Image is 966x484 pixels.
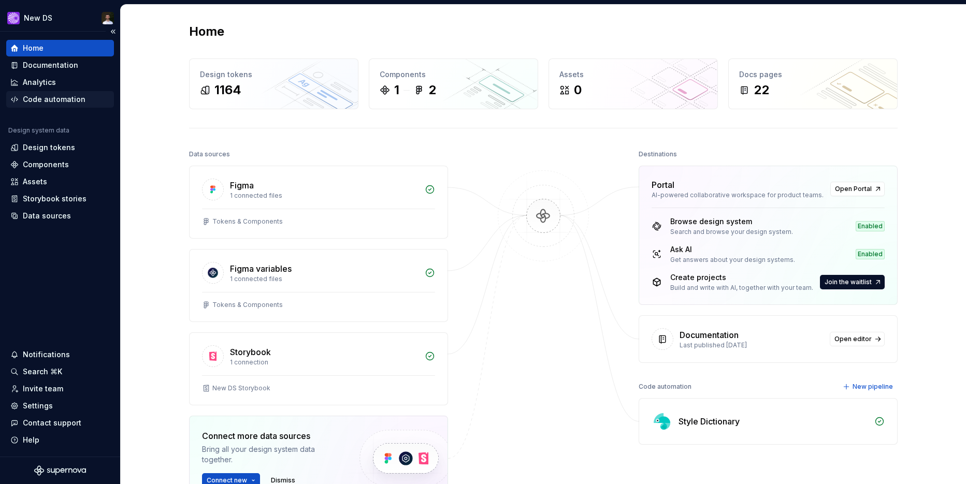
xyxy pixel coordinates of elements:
a: Analytics [6,74,114,91]
div: Notifications [23,349,70,360]
div: Invite team [23,384,63,394]
div: Create projects [670,272,813,283]
span: Open editor [834,335,872,343]
div: Last published [DATE] [680,341,824,349]
a: Storybook1 connectionNew DS Storybook [189,332,448,405]
div: Storybook [230,346,271,358]
div: Search ⌘K [23,366,62,377]
div: 1 [394,82,399,98]
div: Figma [230,179,254,192]
div: 0 [574,82,582,98]
button: Join the waitlist [820,275,885,289]
span: New pipeline [853,383,893,391]
div: AI-powered collaborative workspace for product teams. [652,191,824,199]
div: Enabled [856,221,885,231]
div: Code automation [639,379,691,394]
div: 1164 [214,82,241,98]
div: New DS Storybook [212,384,270,392]
a: Invite team [6,380,114,397]
button: Collapse sidebar [106,24,120,39]
a: Assets0 [549,58,718,109]
div: Data sources [189,147,230,162]
a: Components [6,156,114,173]
a: Figma variables1 connected filesTokens & Components [189,249,448,322]
h2: Home [189,23,224,40]
div: Help [23,435,39,445]
a: Figma1 connected filesTokens & Components [189,166,448,239]
div: Tokens & Components [212,217,283,226]
div: Components [380,69,527,80]
a: Open Portal [830,182,885,196]
div: Destinations [639,147,677,162]
div: 1 connected files [230,192,419,200]
button: Notifications [6,346,114,363]
a: Code automation [6,91,114,108]
div: Home [23,43,44,53]
div: Bring all your design system data together. [202,444,342,465]
div: New DS [24,13,52,23]
div: Connect more data sources [202,430,342,442]
div: Assets [559,69,707,80]
a: Open editor [830,332,885,346]
div: Docs pages [739,69,887,80]
div: Storybook stories [23,194,86,204]
span: Join the waitlist [825,278,872,286]
div: 1 connected files [230,275,419,283]
button: Help [6,432,114,448]
div: Data sources [23,211,71,221]
div: Browse design system [670,216,793,227]
div: Style Dictionary [679,415,740,428]
span: Open Portal [835,185,872,193]
button: New DSTomas [2,7,118,29]
a: Design tokens [6,139,114,156]
div: Search and browse your design system. [670,228,793,236]
div: Enabled [856,249,885,259]
div: Figma variables [230,262,292,275]
div: Portal [652,179,674,191]
div: Components [23,159,69,170]
div: 1 connection [230,358,419,366]
img: ea0f8e8f-8665-44dd-b89f-33495d2eb5f1.png [7,12,20,24]
div: Get answers about your design systems. [670,256,795,264]
div: 22 [754,82,769,98]
button: Search ⌘K [6,363,114,380]
div: Design tokens [200,69,348,80]
button: New pipeline [840,379,898,394]
button: Contact support [6,415,114,431]
a: Components12 [369,58,538,109]
div: Contact support [23,418,81,428]
a: Storybook stories [6,190,114,207]
div: 2 [428,82,436,98]
div: Build and write with AI, together with your team. [670,284,813,292]
a: Settings [6,398,114,414]
div: Documentation [23,60,78,70]
a: Documentation [6,57,114,74]
div: Tokens & Components [212,301,283,309]
div: Analytics [23,77,56,87]
img: Tomas [102,12,114,24]
div: Design system data [8,126,69,135]
div: Ask AI [670,244,795,255]
div: Design tokens [23,142,75,153]
div: Settings [23,401,53,411]
svg: Supernova Logo [34,465,86,476]
div: Assets [23,177,47,187]
a: Home [6,40,114,56]
a: Data sources [6,208,114,224]
a: Design tokens1164 [189,58,358,109]
a: Assets [6,173,114,190]
a: Docs pages22 [728,58,898,109]
div: Documentation [680,329,739,341]
div: Code automation [23,94,85,105]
